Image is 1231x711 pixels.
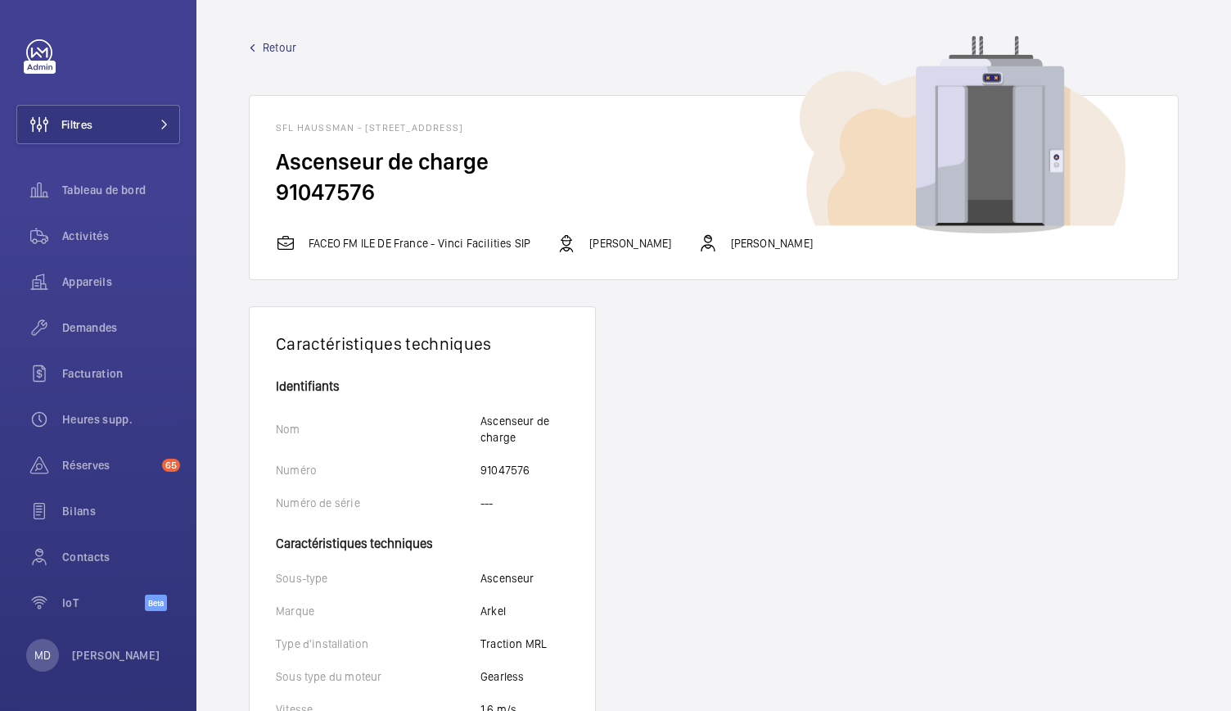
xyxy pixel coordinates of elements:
span: Tableau de bord [62,182,180,198]
span: Appareils [62,274,180,290]
h4: Caractéristiques techniques [276,528,569,550]
p: Traction MRL [480,636,547,652]
h1: Caractéristiques techniques [276,333,569,354]
span: Bilans [62,503,180,519]
p: Sous type du moteur [276,668,480,685]
p: Type d'installation [276,636,480,652]
h4: Identifiants [276,380,569,393]
h1: SFL Haussman - [STREET_ADDRESS] [276,122,1152,134]
p: [PERSON_NAME] [589,235,671,251]
span: Beta [145,595,167,611]
p: Numéro [276,462,480,478]
p: --- [480,495,494,511]
p: Gearless [480,668,524,685]
span: Activités [62,228,180,244]
p: [PERSON_NAME] [72,647,160,663]
span: Heures supp. [62,411,180,428]
p: Ascenseur de charge [480,413,569,446]
span: Filtres [61,116,92,133]
p: Marque [276,603,480,619]
span: Contacts [62,549,180,565]
p: 91047576 [480,462,530,478]
h2: 91047576 [276,177,1152,207]
span: Facturation [62,365,180,382]
img: device image [800,36,1125,234]
span: IoT [62,595,145,611]
p: Sous-type [276,570,480,586]
p: Numéro de série [276,495,480,511]
p: Arkel [480,603,506,619]
span: Réserves [62,457,156,473]
p: Ascenseur [480,570,534,586]
span: 65 [162,459,180,472]
span: Retour [263,39,296,56]
h2: Ascenseur de charge [276,147,1152,177]
button: Filtres [16,105,180,144]
span: Demandes [62,319,180,336]
p: Nom [276,421,480,437]
p: FACEO FM ILE DE France - Vinci Facilities SIP [309,235,530,251]
p: MD [34,647,51,663]
p: [PERSON_NAME] [731,235,813,251]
